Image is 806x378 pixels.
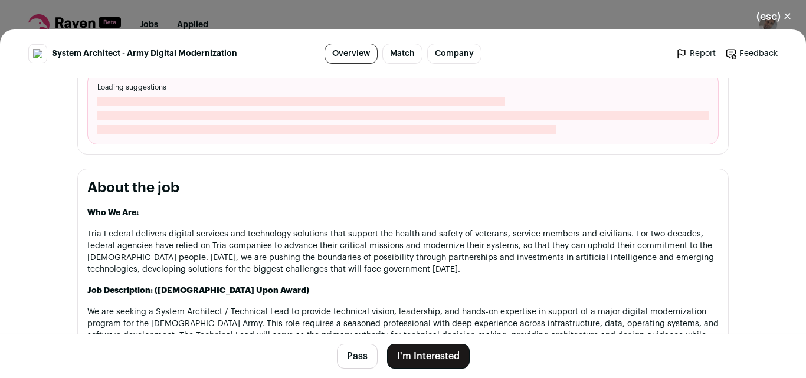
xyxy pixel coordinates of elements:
span: System Architect - Army Digital Modernization [52,48,237,60]
a: Match [382,44,422,64]
a: Report [676,48,716,60]
button: Close modal [742,4,806,29]
div: Loading suggestions [87,73,719,144]
p: Tria Federal delivers digital services and technology solutions that support the health and safet... [87,228,719,275]
button: Pass [337,344,378,369]
strong: Who We Are: [87,209,139,217]
img: 17e7b76cf54d76e4d1e29f35b50aa5eead33547d86cdf81db5caaa0b6b993ff9.svg [33,49,42,58]
h2: About the job [87,179,719,198]
strong: Job Description: ([DEMOGRAPHIC_DATA] Upon Award) [87,287,309,295]
a: Company [427,44,481,64]
a: Feedback [725,48,778,60]
a: Overview [325,44,378,64]
p: We are seeking a System Architect / Technical Lead to provide technical vision, leadership, and h... [87,306,719,353]
button: I'm Interested [387,344,470,369]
